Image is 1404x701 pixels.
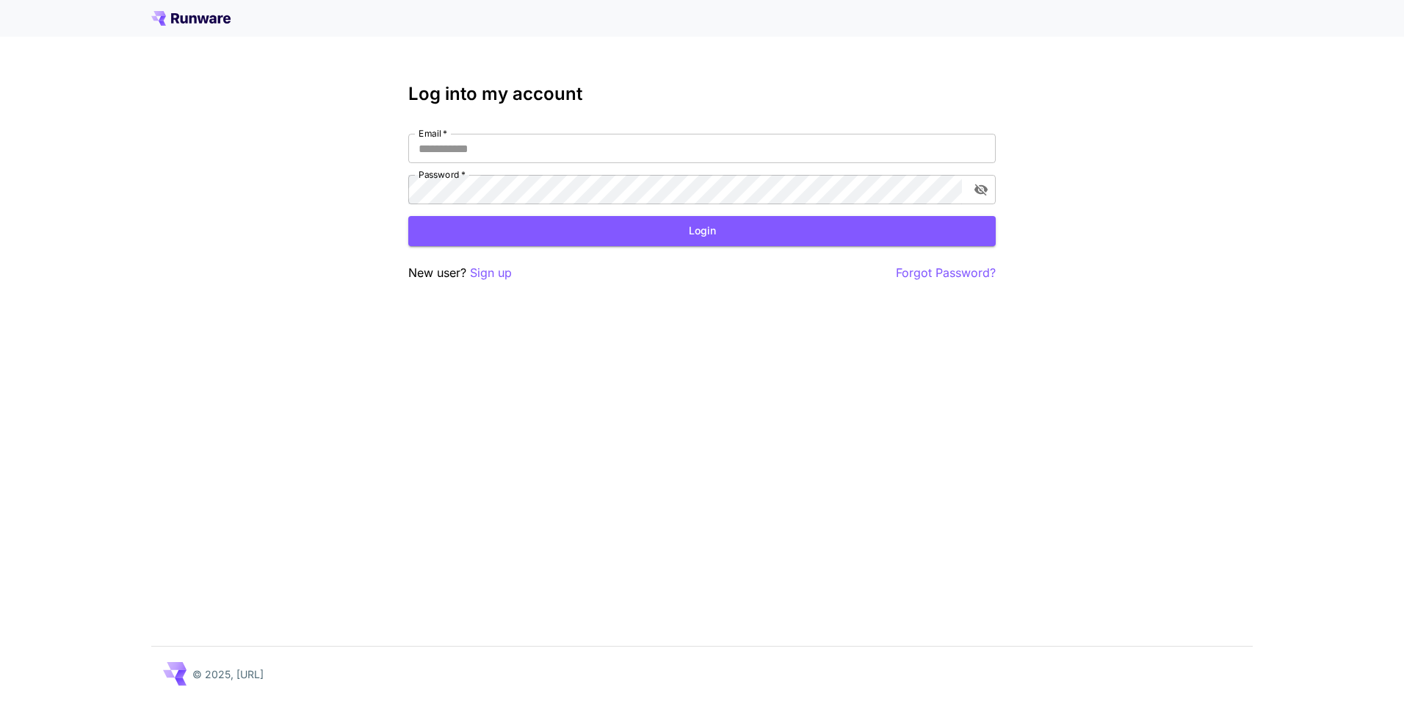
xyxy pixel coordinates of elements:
[408,84,996,104] h3: Log into my account
[419,168,466,181] label: Password
[192,666,264,682] p: © 2025, [URL]
[896,264,996,282] button: Forgot Password?
[419,127,447,140] label: Email
[408,264,512,282] p: New user?
[470,264,512,282] button: Sign up
[408,216,996,246] button: Login
[968,176,994,203] button: toggle password visibility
